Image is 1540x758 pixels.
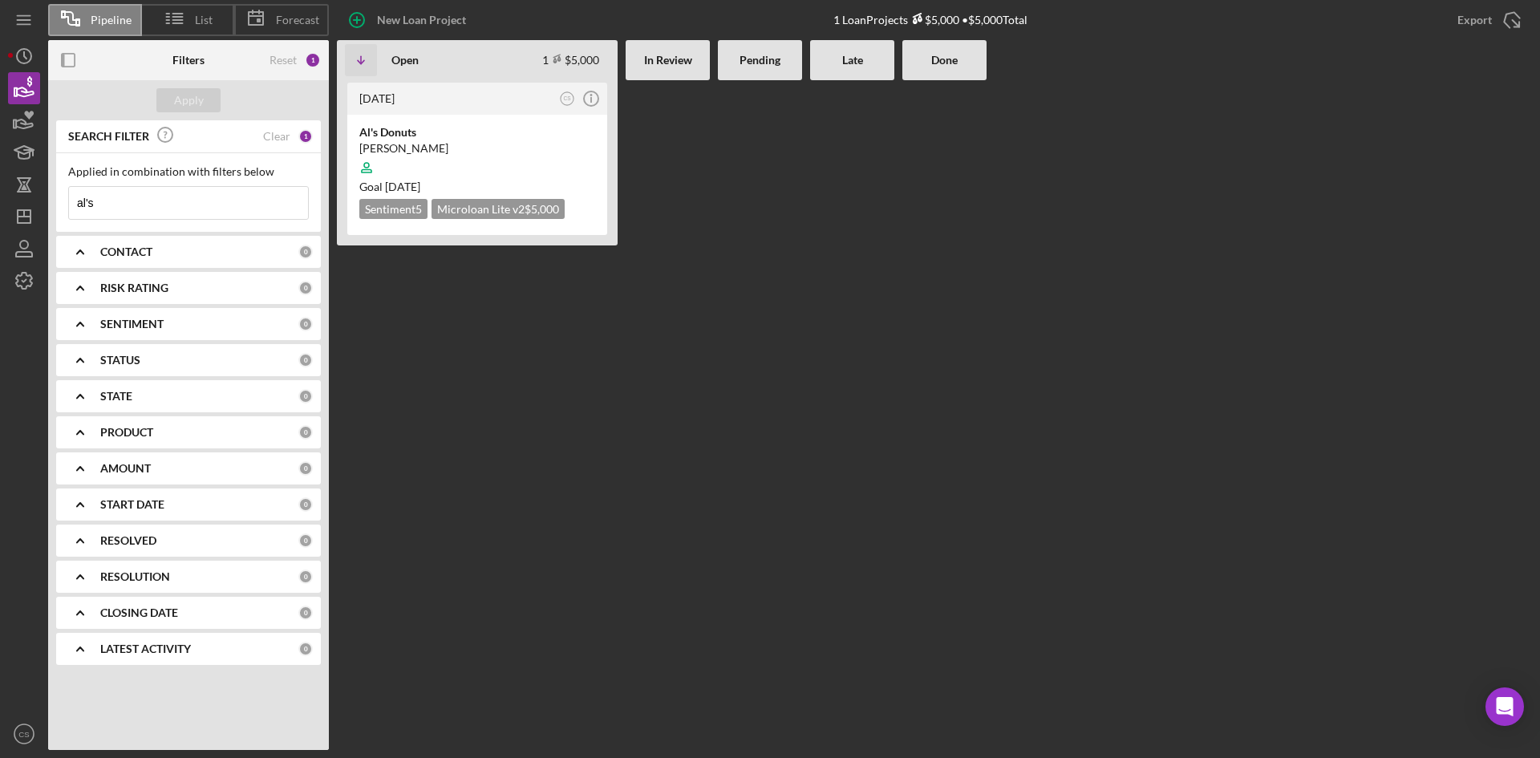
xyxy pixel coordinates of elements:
[100,245,152,258] b: CONTACT
[345,80,610,237] a: [DATE]CSAl's Donuts[PERSON_NAME]Goal [DATE]Sentiment5Microloan Lite v2$5,000
[100,606,178,619] b: CLOSING DATE
[91,14,132,26] span: Pipeline
[377,4,466,36] div: New Loan Project
[1457,4,1492,36] div: Export
[298,353,313,367] div: 0
[195,14,213,26] span: List
[740,54,780,67] b: Pending
[298,317,313,331] div: 0
[298,497,313,512] div: 0
[100,462,151,475] b: AMOUNT
[1441,4,1532,36] button: Export
[564,95,572,101] text: CS
[298,281,313,295] div: 0
[18,730,29,739] text: CS
[298,245,313,259] div: 0
[359,199,428,219] div: Sentiment 5
[100,570,170,583] b: RESOLUTION
[359,180,420,193] span: Goal
[172,54,205,67] b: Filters
[359,91,395,105] time: 2025-08-19 18:41
[276,14,319,26] span: Forecast
[100,498,164,511] b: START DATE
[156,88,221,112] button: Apply
[174,88,204,112] div: Apply
[100,354,140,367] b: STATUS
[833,13,1027,26] div: 1 Loan Projects • $5,000 Total
[100,282,168,294] b: RISK RATING
[842,54,863,67] b: Late
[359,124,595,140] div: Al's Donuts
[542,53,599,67] div: 1 $5,000
[100,318,164,330] b: SENTIMENT
[385,180,420,193] time: 08/11/2025
[931,54,958,67] b: Done
[68,130,149,143] b: SEARCH FILTER
[263,130,290,143] div: Clear
[68,165,309,178] div: Applied in combination with filters below
[298,425,313,440] div: 0
[391,54,419,67] b: Open
[359,140,595,156] div: [PERSON_NAME]
[1485,687,1524,726] div: Open Intercom Messenger
[298,461,313,476] div: 0
[305,52,321,68] div: 1
[298,570,313,584] div: 0
[298,533,313,548] div: 0
[644,54,692,67] b: In Review
[337,4,482,36] button: New Loan Project
[100,642,191,655] b: LATEST ACTIVITY
[557,88,578,110] button: CS
[100,534,156,547] b: RESOLVED
[8,718,40,750] button: CS
[298,606,313,620] div: 0
[908,13,959,26] div: $5,000
[269,54,297,67] div: Reset
[298,642,313,656] div: 0
[298,389,313,403] div: 0
[100,390,132,403] b: STATE
[100,426,153,439] b: PRODUCT
[298,129,313,144] div: 1
[432,199,565,219] div: Microloan Lite v2 $5,000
